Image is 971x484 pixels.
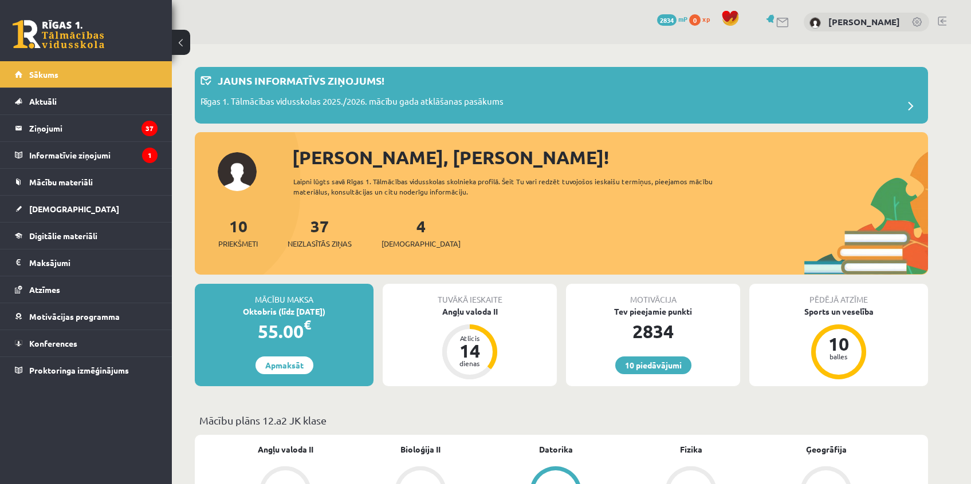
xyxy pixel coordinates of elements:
[304,316,311,333] span: €
[293,176,733,197] div: Laipni lūgts savā Rīgas 1. Tālmācības vidusskolas skolnieka profilā. Šeit Tu vari redzēt tuvojošo...
[806,443,847,455] a: Ģeogrāfija
[566,318,740,345] div: 2834
[13,20,104,49] a: Rīgas 1. Tālmācības vidusskola
[689,14,716,23] a: 0 xp
[15,115,158,141] a: Ziņojumi37
[218,216,258,249] a: 10Priekšmeti
[749,306,928,381] a: Sports un veselība 10 balles
[288,238,352,249] span: Neizlasītās ziņas
[292,144,928,171] div: [PERSON_NAME], [PERSON_NAME]!
[288,216,352,249] a: 37Neizlasītās ziņas
[255,356,313,374] a: Apmaksāt
[15,249,158,276] a: Maksājumi
[29,231,97,241] span: Digitālie materiāli
[382,216,461,249] a: 4[DEMOGRAPHIC_DATA]
[201,73,922,118] a: Jauns informatīvs ziņojums! Rīgas 1. Tālmācības vidusskolas 2025./2026. mācību gada atklāšanas pa...
[15,196,158,222] a: [DEMOGRAPHIC_DATA]
[15,357,158,383] a: Proktoringa izmēģinājums
[383,284,557,306] div: Tuvākā ieskaite
[809,17,821,29] img: Ārons Roderts
[142,148,158,163] i: 1
[382,238,461,249] span: [DEMOGRAPHIC_DATA]
[702,14,710,23] span: xp
[218,238,258,249] span: Priekšmeti
[195,306,374,318] div: Oktobris (līdz [DATE])
[453,360,487,367] div: dienas
[29,311,120,322] span: Motivācijas programma
[29,338,77,348] span: Konferences
[258,443,313,455] a: Angļu valoda II
[453,335,487,342] div: Atlicis
[15,223,158,249] a: Digitālie materiāli
[29,96,57,106] span: Aktuāli
[29,69,58,80] span: Sākums
[657,14,677,26] span: 2834
[383,306,557,318] div: Angļu valoda II
[539,443,573,455] a: Datorika
[201,95,504,111] p: Rīgas 1. Tālmācības vidusskolas 2025./2026. mācību gada atklāšanas pasākums
[749,284,928,306] div: Pēdējā atzīme
[828,16,900,27] a: [PERSON_NAME]
[29,249,158,276] legend: Maksājumi
[453,342,487,360] div: 14
[400,443,441,455] a: Bioloģija II
[15,61,158,88] a: Sākums
[678,14,687,23] span: mP
[15,303,158,330] a: Motivācijas programma
[29,177,93,187] span: Mācību materiāli
[15,276,158,303] a: Atzīmes
[15,142,158,168] a: Informatīvie ziņojumi1
[15,330,158,356] a: Konferences
[29,204,119,214] span: [DEMOGRAPHIC_DATA]
[195,284,374,306] div: Mācību maksa
[29,365,129,375] span: Proktoringa izmēģinājums
[749,306,928,318] div: Sports un veselība
[15,169,158,195] a: Mācību materiāli
[689,14,701,26] span: 0
[195,318,374,345] div: 55.00
[566,306,740,318] div: Tev pieejamie punkti
[29,115,158,141] legend: Ziņojumi
[29,284,60,295] span: Atzīmes
[657,14,687,23] a: 2834 mP
[218,73,384,88] p: Jauns informatīvs ziņojums!
[15,88,158,114] a: Aktuāli
[566,284,740,306] div: Motivācija
[383,306,557,381] a: Angļu valoda II Atlicis 14 dienas
[199,412,923,428] p: Mācību plāns 12.a2 JK klase
[821,335,856,353] div: 10
[141,121,158,136] i: 37
[680,443,702,455] a: Fizika
[29,142,158,168] legend: Informatīvie ziņojumi
[821,353,856,360] div: balles
[615,356,691,374] a: 10 piedāvājumi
